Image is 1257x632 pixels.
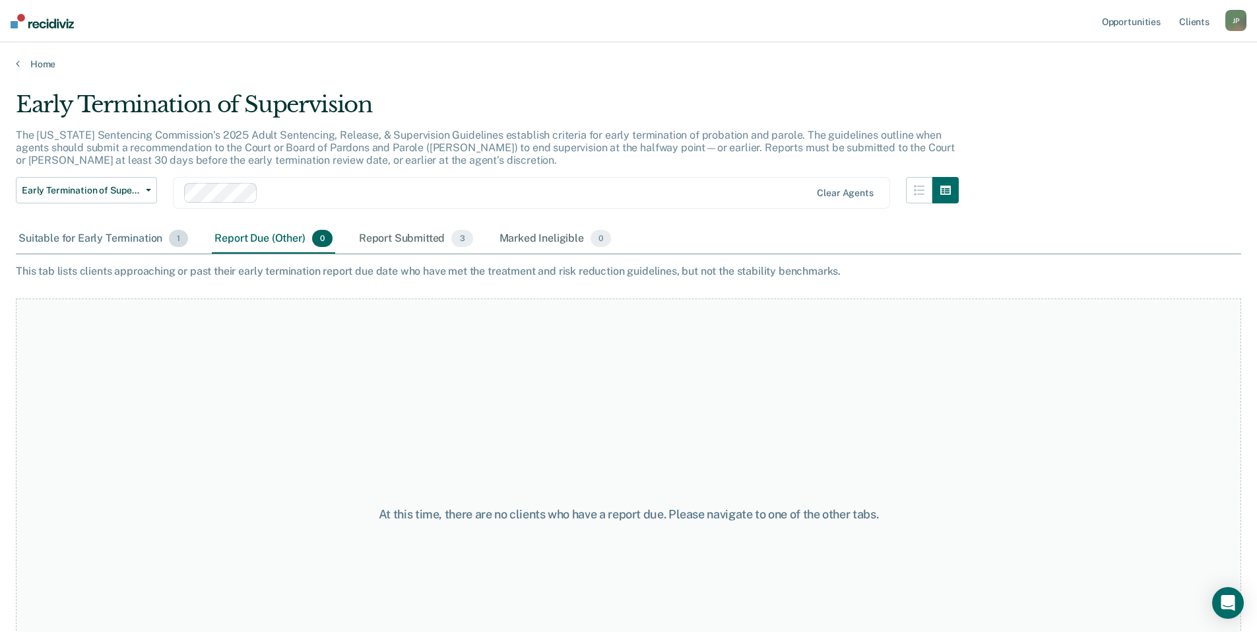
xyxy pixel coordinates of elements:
div: Open Intercom Messenger [1212,587,1244,619]
div: This tab lists clients approaching or past their early termination report due date who have met t... [16,265,1241,277]
span: 3 [451,230,472,247]
button: JP [1225,10,1246,31]
div: Marked Ineligible0 [497,225,614,254]
span: 1 [169,230,188,247]
a: Home [16,58,1241,70]
div: Clear agents [817,188,873,199]
img: Recidiviz [11,14,74,28]
div: J P [1225,10,1246,31]
p: The [US_STATE] Sentencing Commission’s 2025 Adult Sentencing, Release, & Supervision Guidelines e... [16,129,955,166]
span: 0 [312,230,333,247]
div: Early Termination of Supervision [16,91,959,129]
button: Early Termination of Supervision [16,177,157,203]
div: At this time, there are no clients who have a report due. Please navigate to one of the other tabs. [323,507,935,522]
span: 0 [591,230,611,247]
span: Early Termination of Supervision [22,185,141,196]
div: Report Due (Other)0 [212,225,335,254]
div: Report Submitted3 [356,225,476,254]
div: Suitable for Early Termination1 [16,225,191,254]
